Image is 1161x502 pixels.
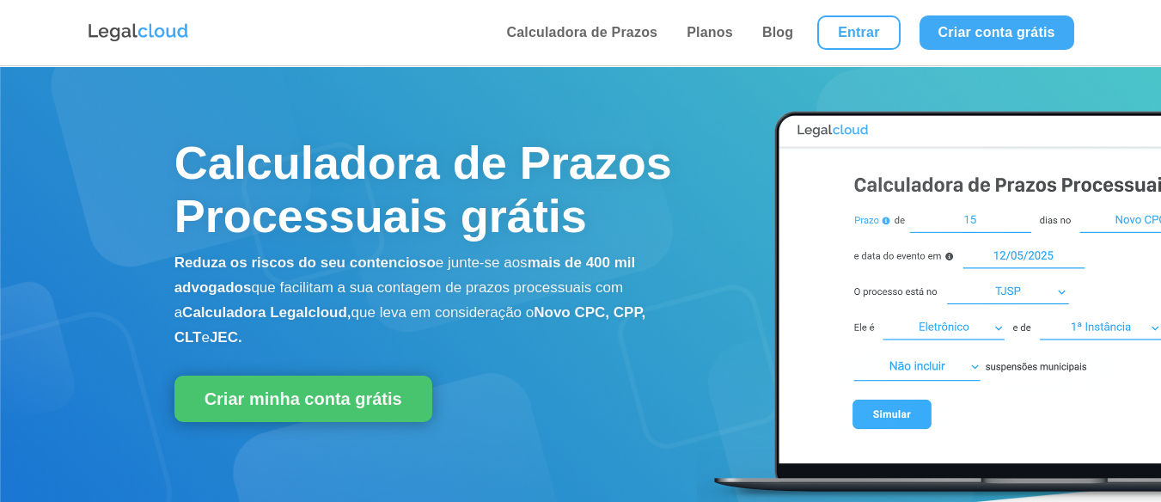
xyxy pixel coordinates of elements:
b: mais de 400 mil advogados [174,254,636,296]
b: Novo CPC, CPP, CLT [174,304,646,346]
a: Criar minha conta grátis [174,376,432,422]
p: e junte-se aos que facilitam a sua contagem de prazos processuais com a que leva em consideração o e [174,251,697,350]
img: Logo da Legalcloud [87,21,190,44]
b: Reduza os riscos do seu contencioso [174,254,436,271]
a: Criar conta grátis [920,15,1074,50]
b: Calculadora Legalcloud, [182,304,351,321]
a: Entrar [817,15,900,50]
b: JEC. [210,329,242,346]
span: Calculadora de Prazos Processuais grátis [174,137,672,242]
